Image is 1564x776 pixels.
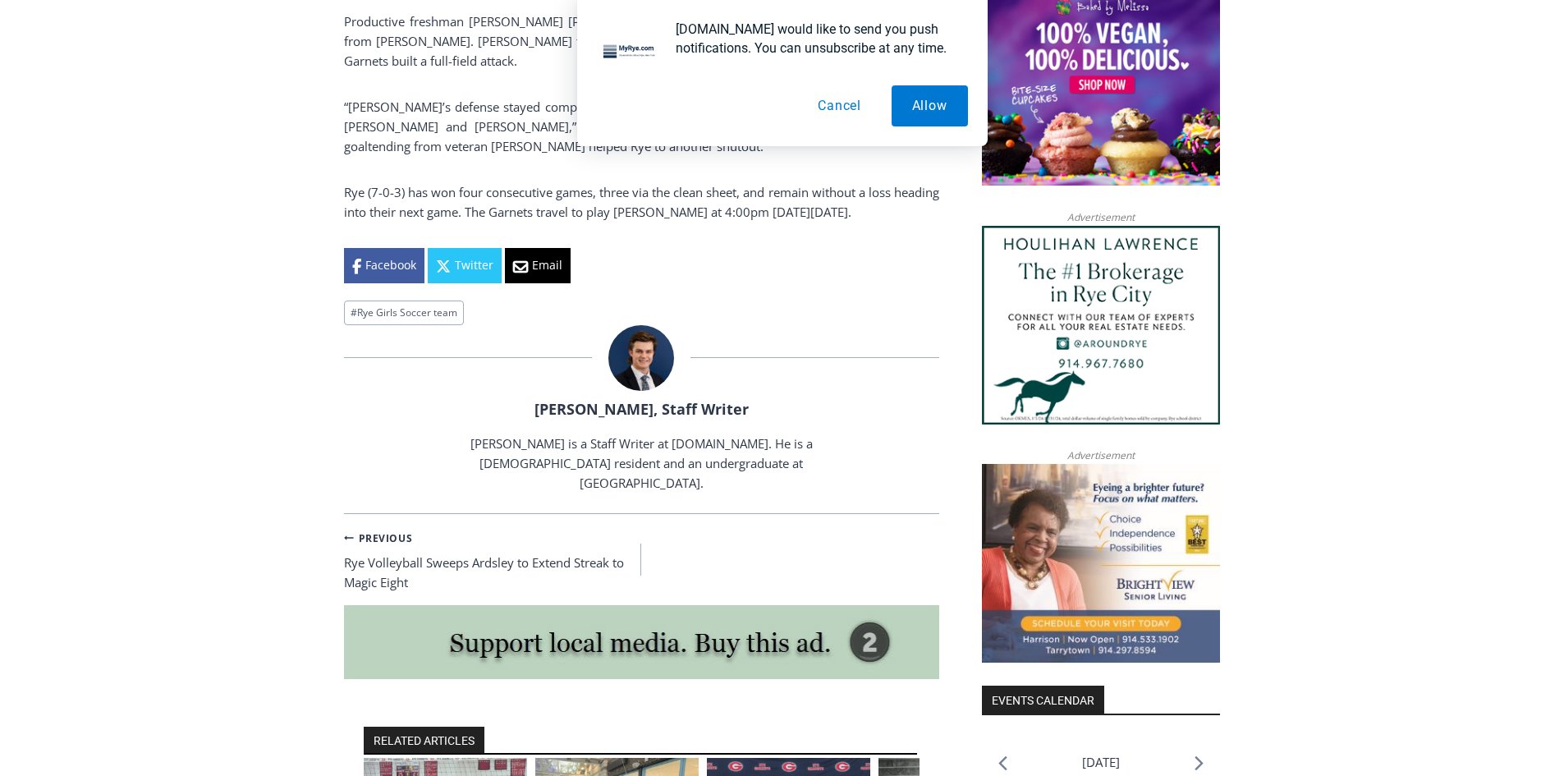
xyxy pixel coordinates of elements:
[1051,448,1151,463] span: Advertisement
[1195,755,1204,771] a: Next month
[608,325,674,391] img: Charlie Morris headshot PROFESSIONAL HEADSHOT
[505,248,571,282] a: Email
[395,159,796,204] a: Intern @ [DOMAIN_NAME]
[597,20,663,85] img: notification icon
[982,686,1104,714] h2: Events Calendar
[183,139,187,155] div: /
[364,727,484,755] h2: RELATED ARTICLES
[1,163,237,204] a: [PERSON_NAME] Read Sanctuary Fall Fest: [DATE]
[433,434,850,493] p: [PERSON_NAME] is a Staff Writer at [DOMAIN_NAME]. He is a [DEMOGRAPHIC_DATA] resident and an unde...
[344,530,413,546] small: Previous
[429,163,761,200] span: Intern @ [DOMAIN_NAME]
[1082,751,1120,774] li: [DATE]
[13,165,210,203] h4: [PERSON_NAME] Read Sanctuary Fall Fest: [DATE]
[344,527,939,593] nav: Posts
[344,527,642,593] a: PreviousRye Volleyball Sweeps Ardsley to Extend Streak to Magic Eight
[344,605,939,679] img: support local media, buy this ad
[982,464,1220,663] img: Brightview Senior Living
[344,248,424,282] a: Facebook
[797,85,882,126] button: Cancel
[415,1,776,159] div: Apply Now <> summer and RHS senior internships available
[344,301,464,326] a: #Rye Girls Soccer team
[428,248,502,282] a: Twitter
[191,139,199,155] div: 6
[534,399,749,419] a: [PERSON_NAME], Staff Writer
[998,755,1007,771] a: Previous month
[172,139,179,155] div: 2
[1051,209,1151,225] span: Advertisement
[663,20,968,57] div: [DOMAIN_NAME] would like to send you push notifications. You can unsubscribe at any time.
[172,48,229,135] div: Birds of Prey: Falcon and hawk demos
[351,305,357,319] span: #
[892,85,968,126] button: Allow
[982,226,1220,425] img: Houlihan Lawrence The #1 Brokerage in Rye City
[344,182,939,222] p: Rye (7-0-3) has won four consecutive games, three via the clean sheet, and remain without a loss ...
